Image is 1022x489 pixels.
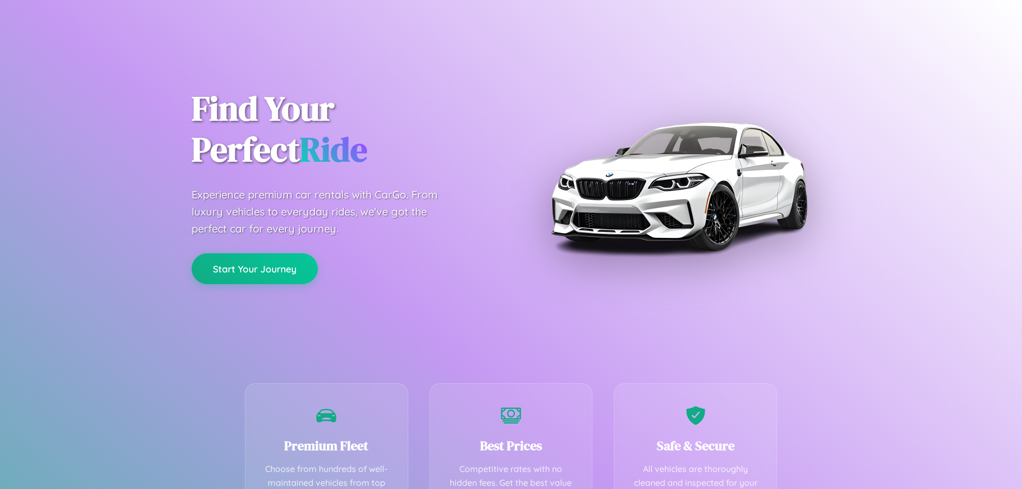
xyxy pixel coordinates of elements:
[630,437,761,454] h3: Safe & Secure
[192,88,495,170] h1: Find Your Perfect
[546,53,812,319] img: Premium BMW car rental vehicle
[192,253,318,284] button: Start Your Journey
[261,437,392,454] h3: Premium Fleet
[300,126,367,172] span: Ride
[446,437,576,454] h3: Best Prices
[192,186,458,237] p: Experience premium car rentals with CarGo. From luxury vehicles to everyday rides, we've got the ...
